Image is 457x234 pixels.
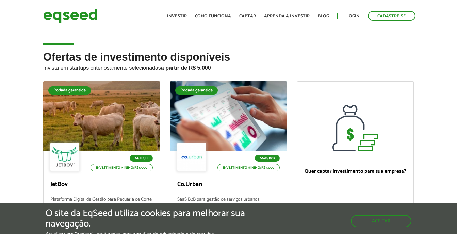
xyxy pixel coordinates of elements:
img: EqSeed [43,7,98,25]
h5: O site da EqSeed utiliza cookies para melhorar sua navegação. [46,208,265,229]
button: Aceitar [351,215,411,227]
a: Captar [239,14,256,18]
p: Investimento mínimo: R$ 5.000 [217,164,280,171]
p: SaaS B2B [255,155,280,162]
h2: Ofertas de investimento disponíveis [43,51,414,81]
a: Como funciona [195,14,231,18]
a: Cadastre-se [368,11,415,21]
p: Plataforma Digital de Gestão para Pecuária de Corte [50,197,153,212]
p: Agtech [130,155,153,162]
a: Login [346,14,360,18]
a: Investir [167,14,187,18]
p: Invista em startups criteriosamente selecionadas [43,63,414,71]
div: Rodada garantida [175,86,218,95]
div: Rodada garantida [48,86,91,95]
p: SaaS B2B para gestão de serviços urbanos [177,197,280,212]
strong: a partir de R$ 5.000 [161,65,211,71]
a: Blog [318,14,329,18]
p: Quer captar investimento para sua empresa? [304,168,407,174]
p: Investimento mínimo: R$ 5.000 [91,164,153,171]
p: Co.Urban [177,181,280,188]
a: Aprenda a investir [264,14,310,18]
p: JetBov [50,181,153,188]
